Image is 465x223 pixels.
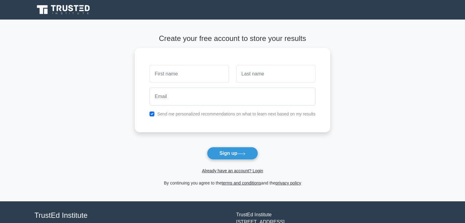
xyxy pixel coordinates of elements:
a: terms and conditions [222,181,261,185]
input: Email [149,88,316,105]
input: First name [149,65,229,83]
a: Already have an account? Login [202,168,263,173]
div: By continuing you agree to the and the [131,179,334,187]
h4: TrustEd Institute [35,211,229,220]
button: Sign up [207,147,258,160]
a: privacy policy [275,181,301,185]
input: Last name [236,65,316,83]
h4: Create your free account to store your results [135,34,330,43]
label: Send me personalized recommendations on what to learn next based on my results [157,112,316,116]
